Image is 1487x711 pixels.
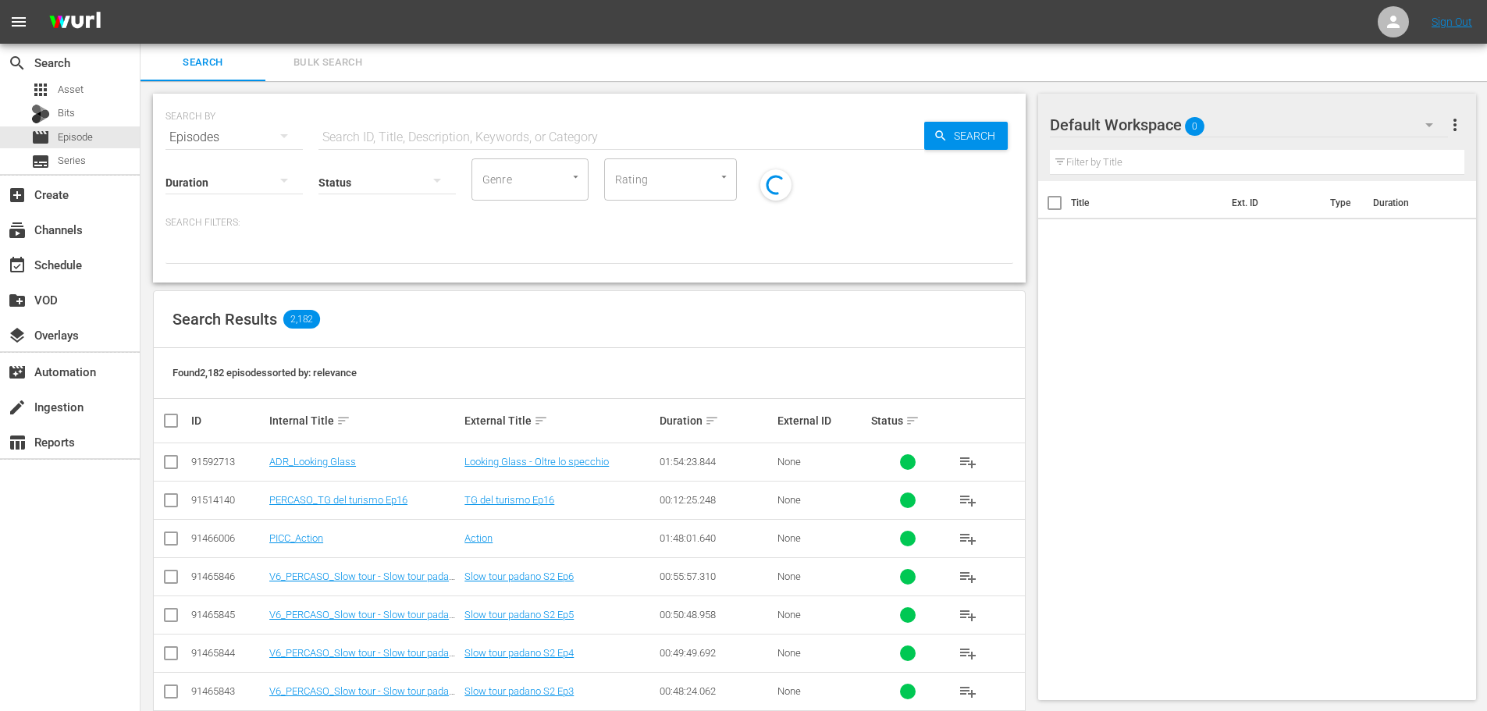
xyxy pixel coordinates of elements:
[464,494,554,506] a: TG del turismo Ep16
[191,414,265,427] div: ID
[464,685,574,697] a: Slow tour padano S2 Ep3
[58,130,93,145] span: Episode
[660,609,772,620] div: 00:50:48.958
[58,105,75,121] span: Bits
[191,647,265,659] div: 91465844
[336,414,350,428] span: sort
[283,310,320,329] span: 2,182
[464,609,574,620] a: Slow tour padano S2 Ep5
[9,12,28,31] span: menu
[8,363,27,382] span: Automation
[949,482,987,519] button: playlist_add
[777,685,866,697] div: None
[58,153,86,169] span: Series
[31,105,50,123] div: Bits
[949,673,987,710] button: playlist_add
[8,326,27,345] span: Overlays
[777,532,866,544] div: None
[959,606,977,624] span: playlist_add
[777,609,866,620] div: None
[949,635,987,672] button: playlist_add
[37,4,112,41] img: ans4CAIJ8jUAAAAAAAAAAAAAAAAAAAAAAAAgQb4GAAAAAAAAAAAAAAAAAAAAAAAAJMjXAAAAAAAAAAAAAAAAAAAAAAAAgAT5G...
[150,54,256,72] span: Search
[269,532,323,544] a: PICC_Action
[949,558,987,595] button: playlist_add
[269,647,460,670] a: V6_PERCASO_Slow tour - Slow tour padano S2 Ep4
[660,647,772,659] div: 00:49:49.692
[269,494,407,506] a: PERCASO_TG del turismo Ep16
[777,571,866,582] div: None
[191,532,265,544] div: 91466006
[1185,110,1204,143] span: 0
[31,128,50,147] span: Episode
[269,571,460,594] a: V6_PERCASO_Slow tour - Slow tour padano S2 Ep6
[949,443,987,481] button: playlist_add
[534,414,548,428] span: sort
[191,685,265,697] div: 91465843
[1321,181,1364,225] th: Type
[1222,181,1322,225] th: Ext. ID
[8,256,27,275] span: Schedule
[8,398,27,417] span: Ingestion
[464,411,655,430] div: External Title
[660,532,772,544] div: 01:48:01.640
[165,116,303,159] div: Episodes
[31,152,50,171] span: Series
[191,494,265,506] div: 91514140
[31,80,50,99] span: Asset
[464,456,609,467] a: Looking Glass - Oltre lo specchio
[568,169,583,184] button: Open
[949,520,987,557] button: playlist_add
[269,456,356,467] a: ADR_Looking Glass
[1050,103,1448,147] div: Default Workspace
[269,411,460,430] div: Internal Title
[1364,181,1457,225] th: Duration
[173,310,277,329] span: Search Results
[660,571,772,582] div: 00:55:57.310
[871,411,944,430] div: Status
[948,122,1008,150] span: Search
[1071,181,1222,225] th: Title
[464,532,493,544] a: Action
[777,456,866,467] div: None
[191,571,265,582] div: 91465846
[660,411,772,430] div: Duration
[1432,16,1472,28] a: Sign Out
[959,682,977,701] span: playlist_add
[660,456,772,467] div: 01:54:23.844
[777,647,866,659] div: None
[660,494,772,506] div: 00:12:25.248
[464,571,574,582] a: Slow tour padano S2 Ep6
[905,414,920,428] span: sort
[269,685,460,709] a: V6_PERCASO_Slow tour - Slow tour padano S2 Ep3
[275,54,381,72] span: Bulk Search
[924,122,1008,150] button: Search
[191,456,265,467] div: 91592713
[1446,116,1464,134] span: more_vert
[1446,106,1464,144] button: more_vert
[8,221,27,240] span: Channels
[959,567,977,586] span: playlist_add
[705,414,719,428] span: sort
[959,529,977,548] span: playlist_add
[269,609,460,632] a: V6_PERCASO_Slow tour - Slow tour padano S2 Ep5
[173,367,357,379] span: Found 2,182 episodes sorted by: relevance
[717,169,731,184] button: Open
[959,644,977,663] span: playlist_add
[165,216,1013,229] p: Search Filters:
[777,494,866,506] div: None
[8,186,27,204] span: Create
[959,491,977,510] span: playlist_add
[959,453,977,471] span: playlist_add
[8,291,27,310] span: VOD
[464,647,574,659] a: Slow tour padano S2 Ep4
[660,685,772,697] div: 00:48:24.062
[949,596,987,634] button: playlist_add
[8,433,27,452] span: Reports
[8,54,27,73] span: Search
[191,609,265,620] div: 91465845
[58,82,84,98] span: Asset
[777,414,866,427] div: External ID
